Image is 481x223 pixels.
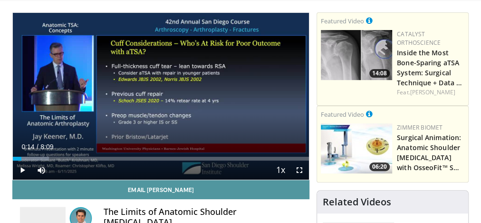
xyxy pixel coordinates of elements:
a: Zimmer Biomet [397,123,443,132]
span: / [37,143,38,151]
span: 8:09 [40,143,53,151]
div: Feat. [397,88,464,97]
span: 0:14 [21,143,34,151]
a: 06:20 [321,123,392,173]
img: 9f15458b-d013-4cfd-976d-a83a3859932f.150x105_q85_crop-smart_upscale.jpg [321,30,392,80]
small: Featured Video [321,17,364,25]
button: Mute [32,161,51,180]
div: Progress Bar [13,157,309,161]
a: Surgical Animation: Anatomic Shoulder [MEDICAL_DATA] with OsseoFit™ S… [397,133,461,172]
button: Playback Rate [271,161,290,180]
a: Inside the Most Bone-Sparing aTSA System: Surgical Technique + Data … [397,48,462,87]
span: 06:20 [369,162,390,171]
h4: Related Videos [323,196,391,208]
a: 14:08 [321,30,392,80]
a: [PERSON_NAME] [410,88,455,96]
a: Catalyst OrthoScience [397,30,441,47]
a: Email [PERSON_NAME] [12,180,309,199]
button: Fullscreen [290,161,309,180]
button: Play [13,161,32,180]
small: Featured Video [321,110,364,119]
span: 14:08 [369,69,390,78]
img: 84e7f812-2061-4fff-86f6-cdff29f66ef4.150x105_q85_crop-smart_upscale.jpg [321,123,392,173]
video-js: Video Player [13,13,309,180]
